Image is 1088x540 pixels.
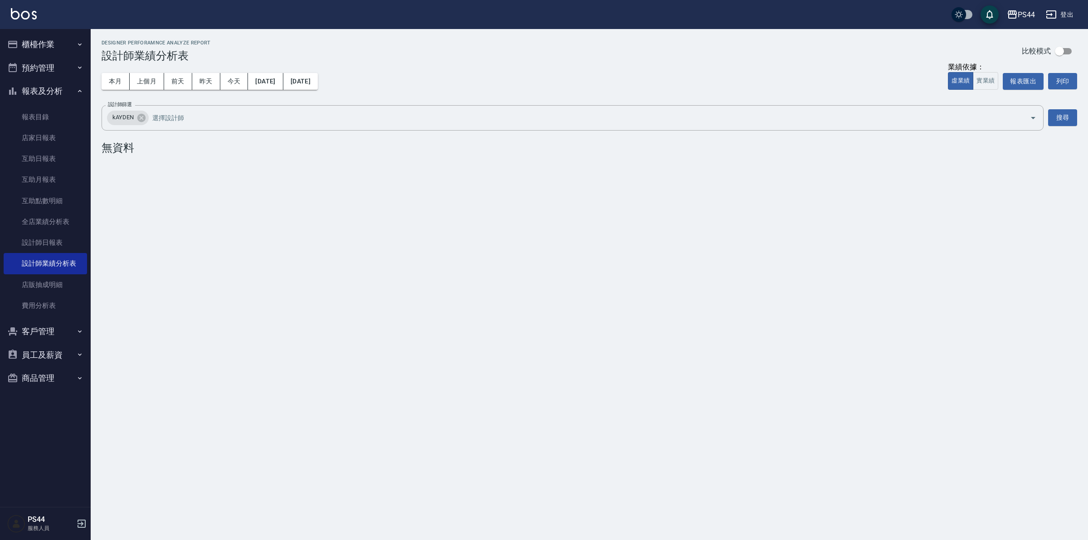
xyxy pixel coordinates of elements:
[248,73,283,90] button: [DATE]
[4,211,87,232] a: 全店業績分析表
[1003,5,1039,24] button: PS44
[4,127,87,148] a: 店家日報表
[4,320,87,343] button: 客戶管理
[973,72,998,90] button: 實業績
[4,295,87,316] a: 費用分析表
[192,73,220,90] button: 昨天
[28,524,74,532] p: 服務人員
[4,274,87,295] a: 店販抽成明細
[283,73,318,90] button: [DATE]
[1026,111,1040,125] button: Open
[150,110,1014,126] input: 選擇設計師
[102,73,130,90] button: 本月
[1003,73,1044,90] button: 報表匯出
[948,63,998,72] div: 業績依據：
[108,101,131,108] label: 設計師篩選
[102,141,134,154] div: 無資料
[4,33,87,56] button: 櫃檯作業
[4,169,87,190] a: 互助月報表
[4,148,87,169] a: 互助日報表
[164,73,192,90] button: 前天
[1048,109,1077,126] button: 搜尋
[107,113,139,122] span: kAYDEN
[4,366,87,390] button: 商品管理
[4,56,87,80] button: 預約管理
[220,73,248,90] button: 今天
[1022,46,1051,56] p: 比較模式
[1018,9,1035,20] div: PS44
[11,8,37,19] img: Logo
[4,190,87,211] a: 互助點數明細
[981,5,999,24] button: save
[4,79,87,103] button: 報表及分析
[102,40,211,46] h2: Designer Perforamnce Analyze Report
[130,73,164,90] button: 上個月
[1048,73,1077,89] button: 列印
[102,49,211,62] h3: 設計師業績分析表
[948,72,973,90] button: 虛業績
[1042,6,1077,23] button: 登出
[4,343,87,367] button: 員工及薪資
[7,515,25,533] img: Person
[28,515,74,524] h5: PS44
[4,232,87,253] a: 設計師日報表
[4,107,87,127] a: 報表目錄
[4,253,87,274] a: 設計師業績分析表
[107,111,149,125] div: kAYDEN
